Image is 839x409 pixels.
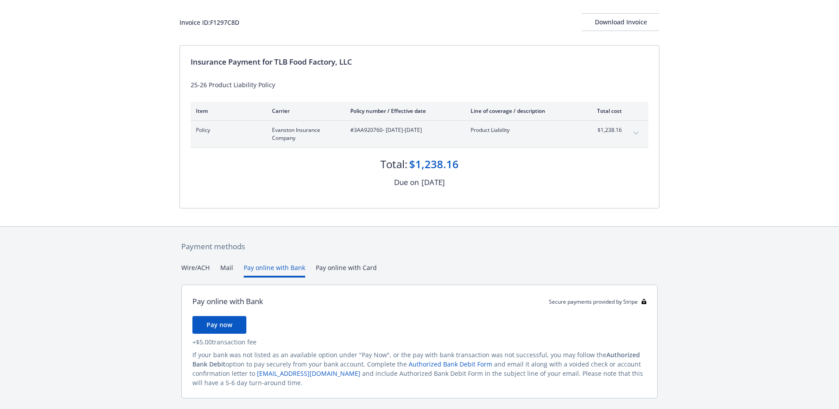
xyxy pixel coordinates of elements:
span: Product Liability [471,126,575,134]
div: Total: [380,157,407,172]
button: Mail [220,263,233,278]
div: $1,238.16 [409,157,459,172]
button: Pay now [192,316,246,334]
button: Wire/ACH [181,263,210,278]
div: Payment methods [181,241,658,252]
span: Authorized Bank Debit [192,351,640,368]
span: Policy [196,126,258,134]
div: [DATE] [421,177,445,188]
div: Due on [394,177,419,188]
button: Pay online with Card [316,263,377,278]
div: Item [196,107,258,115]
div: + $5.00 transaction fee [192,337,647,347]
button: expand content [629,126,643,140]
span: Evanston Insurance Company [272,126,336,142]
div: Insurance Payment for TLB Food Factory, LLC [191,56,648,68]
button: Download Invoice [582,13,659,31]
a: [EMAIL_ADDRESS][DOMAIN_NAME] [257,369,360,378]
div: If your bank was not listed as an available option under "Pay Now", or the pay with bank transact... [192,350,647,387]
div: Total cost [589,107,622,115]
a: Authorized Bank Debit Form [409,360,492,368]
span: $1,238.16 [589,126,622,134]
div: Download Invoice [582,14,659,31]
div: Carrier [272,107,336,115]
div: Policy number / Effective date [350,107,456,115]
span: #3AA920760 - [DATE]-[DATE] [350,126,456,134]
div: Secure payments provided by Stripe [549,298,647,305]
div: Invoice ID: F1297C8D [180,18,239,27]
div: Line of coverage / description [471,107,575,115]
div: PolicyEvanston Insurance Company#3AA920760- [DATE]-[DATE]Product Liability$1,238.16expand content [191,121,648,147]
div: 25-26 Product Liability Policy [191,80,648,89]
div: Pay online with Bank [192,296,263,307]
span: Pay now [207,320,232,329]
button: Pay online with Bank [244,263,305,278]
